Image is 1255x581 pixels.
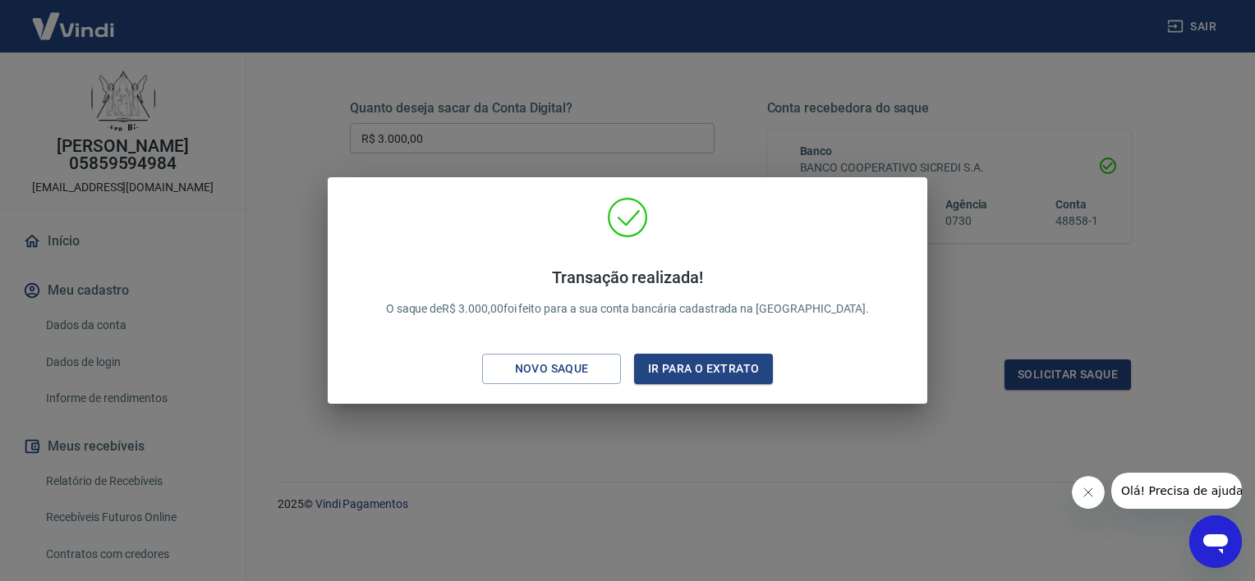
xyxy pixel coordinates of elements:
[386,268,870,287] h4: Transação realizada!
[1111,473,1242,509] iframe: Mensagem da empresa
[1072,476,1105,509] iframe: Fechar mensagem
[386,268,870,318] p: O saque de R$ 3.000,00 foi feito para a sua conta bancária cadastrada na [GEOGRAPHIC_DATA].
[1189,515,1242,568] iframe: Botão para abrir a janela de mensagens
[495,359,609,379] div: Novo saque
[482,354,621,384] button: Novo saque
[634,354,773,384] button: Ir para o extrato
[10,11,138,25] span: Olá! Precisa de ajuda?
